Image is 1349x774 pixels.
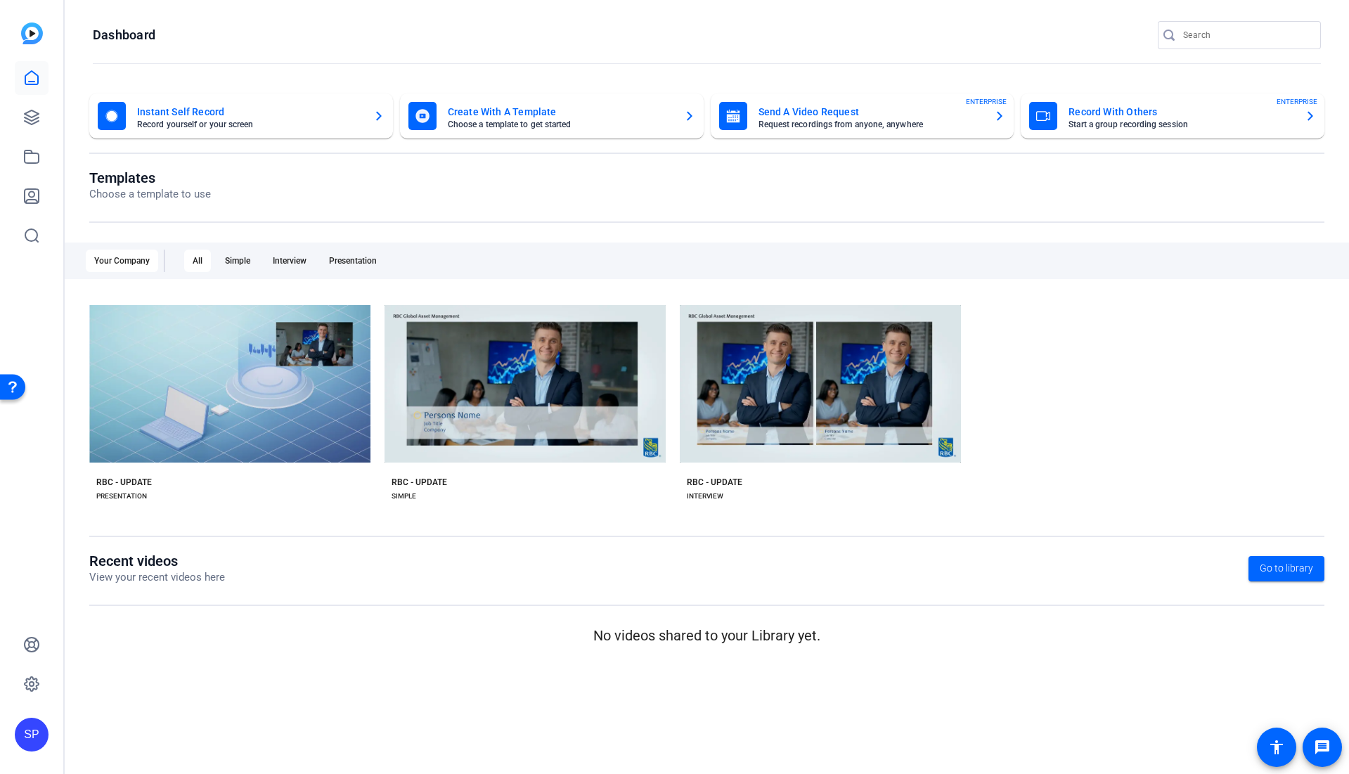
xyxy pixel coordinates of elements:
div: INTERVIEW [687,491,723,502]
input: Search [1183,27,1310,44]
mat-card-title: Record With Others [1069,103,1293,120]
p: Choose a template to use [89,186,211,202]
div: PRESENTATION [96,491,147,502]
mat-card-subtitle: Start a group recording session [1069,120,1293,129]
h1: Recent videos [89,553,225,569]
mat-card-subtitle: Record yourself or your screen [137,120,362,129]
button: Record With OthersStart a group recording sessionENTERPRISE [1021,93,1324,138]
mat-card-title: Create With A Template [448,103,673,120]
mat-card-title: Instant Self Record [137,103,362,120]
div: SP [15,718,49,752]
mat-icon: message [1314,739,1331,756]
mat-card-subtitle: Request recordings from anyone, anywhere [759,120,983,129]
mat-icon: accessibility [1268,739,1285,756]
div: RBC - UPDATE [687,477,742,488]
h1: Dashboard [93,27,155,44]
mat-card-title: Send A Video Request [759,103,983,120]
span: ENTERPRISE [966,96,1007,107]
mat-card-subtitle: Choose a template to get started [448,120,673,129]
button: Instant Self RecordRecord yourself or your screen [89,93,393,138]
img: blue-gradient.svg [21,22,43,44]
div: All [184,250,211,272]
span: ENTERPRISE [1277,96,1317,107]
p: No videos shared to your Library yet. [89,625,1324,646]
a: Go to library [1248,556,1324,581]
div: RBC - UPDATE [96,477,152,488]
span: Go to library [1260,561,1313,576]
p: View your recent videos here [89,569,225,586]
div: Your Company [86,250,158,272]
div: Presentation [321,250,385,272]
h1: Templates [89,169,211,186]
div: Interview [264,250,315,272]
div: SIMPLE [392,491,416,502]
div: Simple [217,250,259,272]
button: Create With A TemplateChoose a template to get started [400,93,704,138]
div: RBC - UPDATE [392,477,447,488]
button: Send A Video RequestRequest recordings from anyone, anywhereENTERPRISE [711,93,1014,138]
